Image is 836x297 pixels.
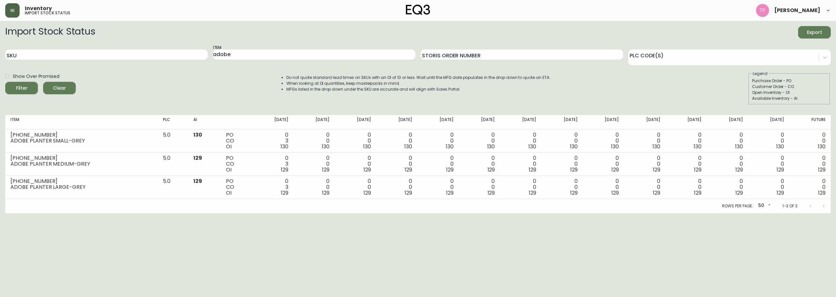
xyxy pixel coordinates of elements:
th: [DATE] [500,115,541,129]
span: 129 [363,189,371,197]
span: 129 [193,154,202,162]
th: [DATE] [252,115,294,129]
span: 129 [488,189,495,197]
td: 5.0 [158,176,188,199]
div: Purchase Order - PO [752,78,827,84]
button: Filter [5,82,38,94]
span: [PERSON_NAME] [774,8,820,13]
span: 130 [776,143,784,150]
div: 0 0 [340,155,371,173]
span: 130 [446,143,454,150]
span: 129 [735,189,743,197]
th: AI [188,115,221,129]
span: 130 [528,143,536,150]
div: 0 0 [588,178,619,196]
span: 130 [404,143,412,150]
button: Clear [43,82,76,94]
span: 129 [322,189,330,197]
span: 129 [611,189,619,197]
h5: import stock status [25,11,70,15]
div: 0 0 [588,132,619,150]
div: 0 0 [423,132,454,150]
div: [PHONE_NUMBER] [10,155,153,161]
span: 129 [611,166,619,173]
span: 129 [363,166,371,173]
span: 129 [818,166,826,173]
div: 0 3 [257,178,288,196]
span: 130 [193,131,202,139]
span: 130 [818,143,826,150]
th: [DATE] [294,115,335,129]
div: 0 0 [423,178,454,196]
span: 129 [735,166,743,173]
div: 0 0 [753,178,784,196]
div: PO CO [226,178,247,196]
div: PO CO [226,155,247,173]
span: 129 [694,166,701,173]
th: [DATE] [335,115,376,129]
div: [PHONE_NUMBER] [10,132,153,138]
div: 0 0 [588,155,619,173]
div: 0 0 [671,155,702,173]
div: [PHONE_NUMBER] [10,178,153,184]
div: ADOBE PLANTER MEDIUM-GREY [10,161,153,167]
div: 0 0 [340,132,371,150]
span: Inventory [25,6,52,11]
span: 129 [281,166,288,173]
div: 0 0 [381,132,412,150]
div: ADOBE PLANTER SMALL-GREY [10,138,153,144]
span: 129 [777,189,784,197]
h2: Import Stock Status [5,26,95,38]
div: 0 3 [257,132,288,150]
span: 130 [694,143,701,150]
th: [DATE] [459,115,500,129]
div: PO CO [226,132,247,150]
span: 130 [281,143,288,150]
span: 129 [570,166,578,173]
div: 0 3 [257,155,288,173]
div: 0 0 [464,132,495,150]
div: 0 0 [505,178,536,196]
th: [DATE] [666,115,707,129]
th: Future [789,115,831,129]
div: 0 0 [629,132,660,150]
span: 129 [653,166,660,173]
p: Rows per page: [722,203,753,209]
div: 0 0 [423,155,454,173]
li: MFGs listed in the drop down under the SKU are accurate and will align with Sales Portal. [286,86,550,92]
span: 129 [405,166,412,173]
div: 0 0 [712,155,743,173]
span: 129 [570,189,578,197]
img: 509424b058aae2bad57fee408324c33f [756,4,769,17]
span: 129 [529,189,536,197]
span: 129 [488,166,495,173]
div: 0 0 [795,155,826,173]
span: 129 [281,189,288,197]
div: 0 0 [547,132,578,150]
span: 130 [570,143,578,150]
div: 0 0 [629,155,660,173]
span: 129 [405,189,412,197]
span: 130 [487,143,495,150]
div: Filter [16,84,27,92]
div: 0 0 [340,178,371,196]
img: logo [406,5,430,15]
button: Export [798,26,831,38]
div: 0 0 [381,178,412,196]
div: Open Inventory - OI [752,90,827,96]
td: 5.0 [158,153,188,176]
span: 129 [694,189,701,197]
div: 0 0 [671,132,702,150]
th: [DATE] [748,115,790,129]
div: 0 0 [753,155,784,173]
span: 129 [446,189,454,197]
div: Customer Order - CO [752,84,827,90]
th: [DATE] [541,115,583,129]
li: Do not quote standard lead times on SKUs with an OI of 10 or less. Wait until the MFG date popula... [286,75,550,81]
span: OI [226,166,232,173]
span: 130 [735,143,743,150]
span: OI [226,143,232,150]
div: 0 0 [464,155,495,173]
legend: Legend [752,71,768,77]
th: [DATE] [417,115,459,129]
